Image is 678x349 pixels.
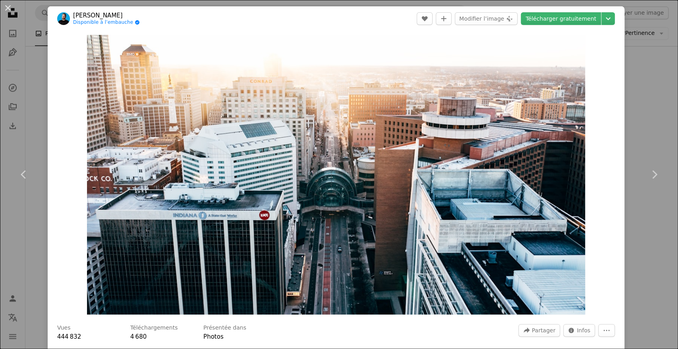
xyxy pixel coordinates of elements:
button: Partager cette image [518,324,560,337]
h3: Vues [57,324,70,332]
button: J’aime [417,12,433,25]
h3: Téléchargements [130,324,178,332]
button: Modifier l’image [455,12,518,25]
span: 444 832 [57,333,81,340]
span: Infos [577,324,590,336]
a: Télécharger gratuitement [521,12,601,25]
button: Zoom sur cette image [87,35,585,314]
a: Photos [203,333,224,340]
button: Ajouter à la collection [436,12,452,25]
a: [PERSON_NAME] [73,12,140,19]
button: Statistiques de cette image [563,324,595,337]
h3: Présentée dans [203,324,246,332]
button: Plus d’actions [598,324,615,337]
a: Disponible à l’embauche [73,19,140,26]
button: Choisissez la taille de téléchargement [601,12,615,25]
a: Suivant [630,136,678,213]
img: Accéder au profil de Lance Asper [57,12,70,25]
span: 4 680 [130,333,147,340]
img: un bateau stationné sur le côté d’un bâtiment [87,35,585,314]
span: Partager [532,324,555,336]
